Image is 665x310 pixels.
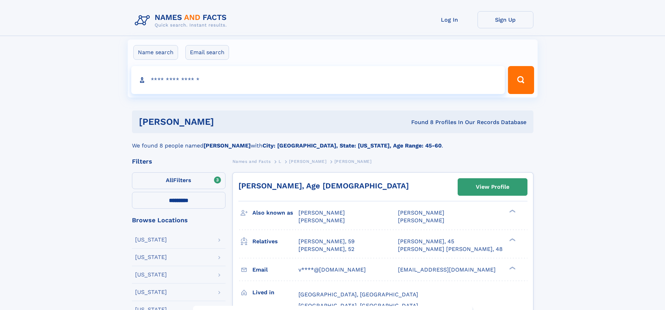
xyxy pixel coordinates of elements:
[132,11,232,30] img: Logo Names and Facts
[298,209,345,216] span: [PERSON_NAME]
[289,159,326,164] span: [PERSON_NAME]
[422,11,478,28] a: Log In
[398,245,503,253] a: [PERSON_NAME] [PERSON_NAME], 48
[166,177,173,183] span: All
[252,264,298,276] h3: Email
[279,157,281,166] a: L
[508,237,516,242] div: ❯
[398,209,444,216] span: [PERSON_NAME]
[298,245,354,253] a: [PERSON_NAME], 52
[508,66,534,94] button: Search Button
[398,266,496,273] span: [EMAIL_ADDRESS][DOMAIN_NAME]
[398,217,444,224] span: [PERSON_NAME]
[298,302,418,309] span: [GEOGRAPHIC_DATA], [GEOGRAPHIC_DATA]
[252,207,298,219] h3: Also known as
[263,142,442,149] b: City: [GEOGRAPHIC_DATA], State: [US_STATE], Age Range: 45-60
[135,272,167,277] div: [US_STATE]
[298,291,418,298] span: [GEOGRAPHIC_DATA], [GEOGRAPHIC_DATA]
[508,209,516,214] div: ❯
[132,133,533,150] div: We found 8 people named with .
[298,217,345,224] span: [PERSON_NAME]
[458,179,527,195] a: View Profile
[238,181,409,190] a: [PERSON_NAME], Age [DEMOGRAPHIC_DATA]
[508,266,516,270] div: ❯
[132,217,226,223] div: Browse Locations
[133,45,178,60] label: Name search
[135,254,167,260] div: [US_STATE]
[478,11,533,28] a: Sign Up
[135,237,167,243] div: [US_STATE]
[204,142,251,149] b: [PERSON_NAME]
[252,287,298,298] h3: Lived in
[298,238,355,245] a: [PERSON_NAME], 59
[312,118,526,126] div: Found 8 Profiles In Our Records Database
[279,159,281,164] span: L
[139,117,313,126] h1: [PERSON_NAME]
[334,159,372,164] span: [PERSON_NAME]
[476,179,509,195] div: View Profile
[252,236,298,247] h3: Relatives
[132,172,226,189] label: Filters
[232,157,271,166] a: Names and Facts
[289,157,326,166] a: [PERSON_NAME]
[398,238,454,245] a: [PERSON_NAME], 45
[132,158,226,165] div: Filters
[185,45,229,60] label: Email search
[135,289,167,295] div: [US_STATE]
[131,66,505,94] input: search input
